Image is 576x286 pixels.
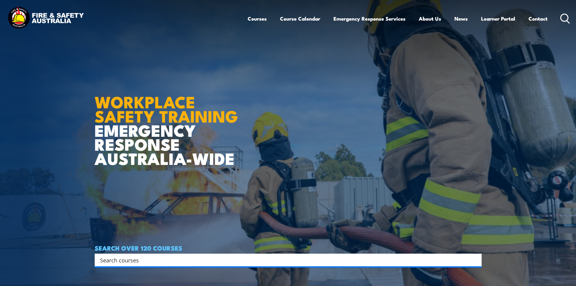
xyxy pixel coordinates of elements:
[95,89,238,128] strong: WORKPLACE SAFETY TRAINING
[471,256,480,264] button: Search magnifier button
[529,11,548,27] a: Contact
[248,11,267,27] a: Courses
[100,255,468,265] input: Search input
[481,11,515,27] a: Learner Portal
[280,11,320,27] a: Course Calendar
[419,11,441,27] a: About Us
[95,79,242,165] h1: EMERGENCY RESPONSE AUSTRALIA-WIDE
[454,11,468,27] a: News
[101,256,470,264] form: Search form
[334,11,405,27] a: Emergency Response Services
[95,245,482,251] h4: SEARCH OVER 120 COURSES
